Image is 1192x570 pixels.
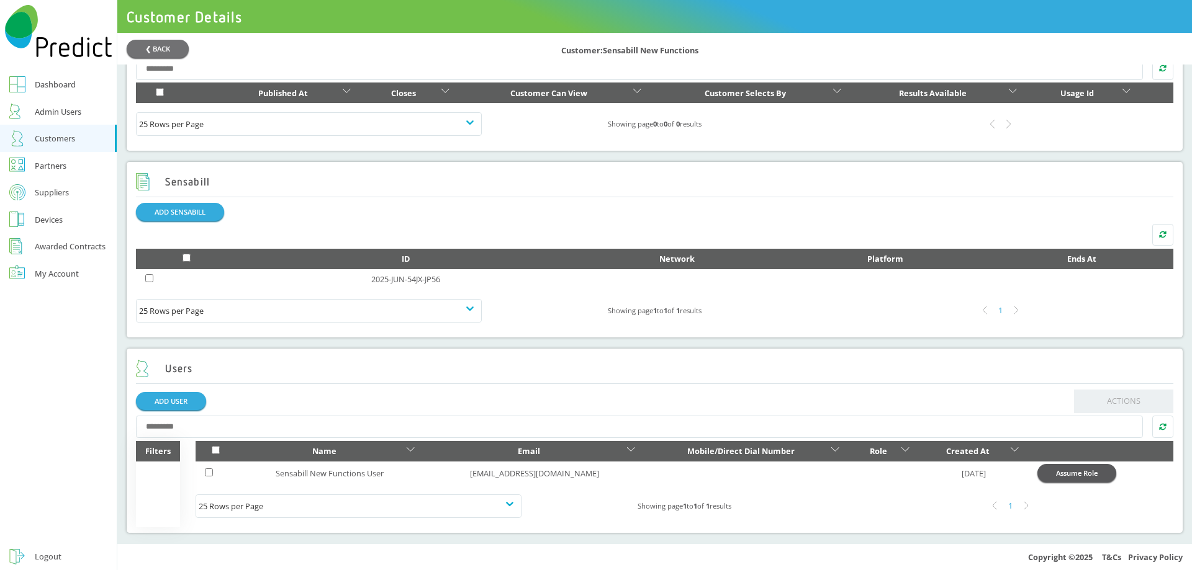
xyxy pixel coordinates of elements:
[433,443,624,458] div: Email
[653,306,657,315] b: 1
[482,303,828,318] div: Showing page to of results
[127,40,189,58] button: ❮ BACK
[653,119,657,128] b: 0
[276,468,384,479] a: Sensabill New Functions User
[35,77,76,92] div: Dashboard
[1102,551,1121,563] a: T&Cs
[561,39,1183,58] div: Customer: Sensabill New Functions
[136,203,224,221] button: ADD SENSABILL
[1003,498,1019,514] div: 1
[1037,464,1116,482] button: Assume Role
[136,392,206,410] a: ADD USER
[521,499,847,514] div: Showing page to of results
[139,303,479,318] div: 25 Rows per Page
[583,251,772,266] div: Network
[136,173,210,191] h2: Sensabill
[136,441,180,461] div: Filters
[245,443,404,458] div: Name
[139,117,479,131] div: 25 Rows per Page
[35,158,66,173] div: Partners
[467,86,630,100] div: Customer Can View
[693,501,697,510] b: 1
[654,443,828,458] div: Mobile/Direct Dial Number
[369,86,438,100] div: Closes
[470,468,599,479] a: [EMAIL_ADDRESS][DOMAIN_NAME]
[928,443,1008,458] div: Created At
[858,443,898,458] div: Role
[1000,251,1164,266] div: Ends At
[35,239,106,254] div: Awarded Contracts
[199,499,518,514] div: 25 Rows per Page
[664,306,667,315] b: 1
[664,119,667,128] b: 0
[860,86,1006,100] div: Results Available
[993,303,1009,319] div: 1
[962,468,986,479] a: [DATE]
[35,185,69,200] div: Suppliers
[371,274,440,285] a: 2025-JUN-54JX-JP56
[136,360,193,378] h2: Users
[35,212,63,227] div: Devices
[35,131,75,146] div: Customers
[35,266,79,281] div: My Account
[227,86,340,100] div: Published At
[247,251,564,266] div: ID
[676,119,680,128] b: 0
[706,501,710,510] b: 1
[676,306,680,315] b: 1
[35,104,81,119] div: Admin Users
[683,501,687,510] b: 1
[5,5,112,57] img: Predict Mobile
[482,117,828,131] div: Showing page to of results
[790,251,980,266] div: Platform
[1036,86,1120,100] div: Usage Id
[660,86,830,100] div: Customer Selects By
[35,549,61,564] div: Logout
[1128,551,1183,563] a: Privacy Policy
